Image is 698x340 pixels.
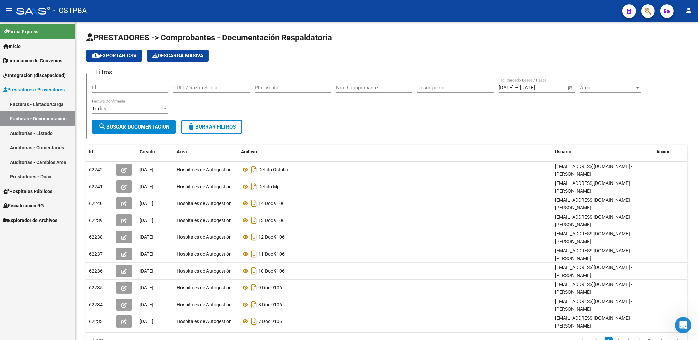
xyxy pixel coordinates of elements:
app-download-masive: Descarga masiva de comprobantes (adjuntos) [147,50,209,62]
i: Descargar documento [250,299,258,310]
span: Creado [140,149,155,154]
span: 12 Doc 9106 [258,234,285,240]
span: Hospitales de Autogestión [177,201,232,206]
span: 62242 [89,167,103,172]
button: Borrar Filtros [181,120,242,134]
span: Archivo [241,149,257,154]
span: [DATE] [140,201,153,206]
span: [EMAIL_ADDRESS][DOMAIN_NAME] - [PERSON_NAME] [555,180,632,194]
span: Buscar Documentacion [98,124,170,130]
h3: Filtros [92,67,115,77]
span: [DATE] [140,184,153,189]
span: Usuario [555,149,571,154]
span: 10 Doc 9106 [258,268,285,274]
span: Hospitales de Autogestión [177,302,232,307]
i: Descargar documento [250,282,258,293]
span: 62235 [89,285,103,290]
span: [DATE] [140,268,153,274]
span: Firma Express [3,28,38,35]
span: [DATE] [140,234,153,240]
span: Fiscalización RG [3,202,44,209]
i: Descargar documento [250,215,258,226]
span: Prestadores / Proveedores [3,86,65,93]
span: Hospitales de Autogestión [177,268,232,274]
datatable-header-cell: Area [174,145,238,159]
i: Descargar documento [250,316,258,327]
span: 62238 [89,234,103,240]
span: Todos [92,106,106,112]
span: 62241 [89,184,103,189]
span: [EMAIL_ADDRESS][DOMAIN_NAME] - [PERSON_NAME] [555,299,632,312]
iframe: Intercom live chat [675,317,691,333]
span: [EMAIL_ADDRESS][DOMAIN_NAME] - [PERSON_NAME] [555,197,632,210]
span: Acción [656,149,671,154]
span: Descarga Masiva [152,53,203,59]
span: [EMAIL_ADDRESS][DOMAIN_NAME] - [PERSON_NAME] [555,231,632,244]
span: 14 Doc 9106 [258,201,285,206]
span: [EMAIL_ADDRESS][DOMAIN_NAME] - [PERSON_NAME] [555,315,632,329]
datatable-header-cell: Creado [137,145,174,159]
span: 62240 [89,201,103,206]
span: [DATE] [140,251,153,257]
span: Debito Ostpba [258,167,288,172]
span: – [515,85,519,91]
span: [DATE] [140,167,153,172]
span: Exportar CSV [92,53,137,59]
span: [DATE] [140,319,153,324]
span: 62239 [89,218,103,223]
span: 7 Doc 9106 [258,319,282,324]
span: Hospitales de Autogestión [177,285,232,290]
span: [DATE] [140,302,153,307]
span: [EMAIL_ADDRESS][DOMAIN_NAME] - [PERSON_NAME] [555,265,632,278]
i: Descargar documento [250,265,258,276]
datatable-header-cell: Usuario [552,145,653,159]
span: [EMAIL_ADDRESS][DOMAIN_NAME] - [PERSON_NAME] [555,214,632,227]
span: 62233 [89,319,103,324]
span: Hospitales de Autogestión [177,234,232,240]
span: 62237 [89,251,103,257]
span: Área [580,85,635,91]
i: Descargar documento [250,198,258,209]
span: Integración (discapacidad) [3,72,66,79]
mat-icon: delete [187,122,195,131]
span: 9 Doc 9106 [258,285,282,290]
span: 8 Doc 9106 [258,302,282,307]
span: Area [177,149,187,154]
span: Hospitales de Autogestión [177,184,232,189]
span: PRESTADORES -> Comprobantes - Documentación Respaldatoria [86,33,332,42]
datatable-header-cell: Id [86,145,113,159]
span: 62234 [89,302,103,307]
span: [EMAIL_ADDRESS][DOMAIN_NAME] - [PERSON_NAME] [555,248,632,261]
span: Hospitales de Autogestión [177,167,232,172]
span: Liquidación de Convenios [3,57,62,64]
datatable-header-cell: Archivo [238,145,552,159]
span: Debito Mp [258,184,280,189]
button: Buscar Documentacion [92,120,176,134]
span: Hospitales de Autogestión [177,319,232,324]
i: Descargar documento [250,232,258,243]
mat-icon: menu [5,6,13,15]
mat-icon: search [98,122,106,131]
span: 11 Doc 9106 [258,251,285,257]
span: Hospitales de Autogestión [177,218,232,223]
span: Hospitales de Autogestión [177,251,232,257]
button: Open calendar [567,84,575,92]
mat-icon: person [685,6,693,15]
i: Descargar documento [250,181,258,192]
span: 62236 [89,268,103,274]
span: [EMAIL_ADDRESS][DOMAIN_NAME] - [PERSON_NAME] [555,282,632,295]
button: Descarga Masiva [147,50,209,62]
span: Id [89,149,93,154]
span: [DATE] [140,218,153,223]
span: 13 Doc 9106 [258,218,285,223]
mat-icon: cloud_download [92,51,100,59]
input: Fecha fin [520,85,553,91]
input: Fecha inicio [499,85,514,91]
span: - OSTPBA [53,3,87,18]
datatable-header-cell: Acción [653,145,687,159]
span: [DATE] [140,285,153,290]
span: [EMAIL_ADDRESS][DOMAIN_NAME] - [PERSON_NAME] [555,164,632,177]
i: Descargar documento [250,164,258,175]
span: Borrar Filtros [187,124,236,130]
span: Explorador de Archivos [3,217,57,224]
